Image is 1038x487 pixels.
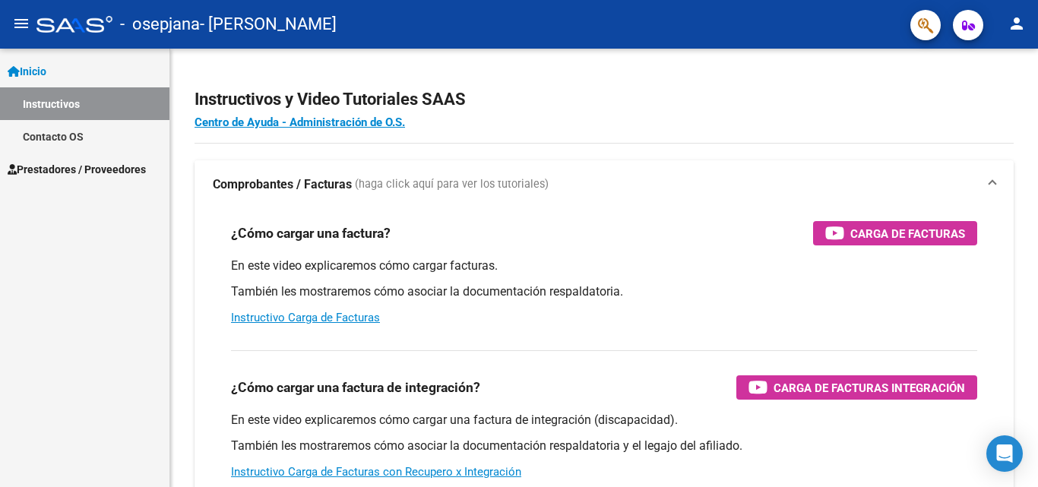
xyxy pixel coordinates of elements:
[200,8,337,41] span: - [PERSON_NAME]
[774,378,965,397] span: Carga de Facturas Integración
[213,176,352,193] strong: Comprobantes / Facturas
[986,435,1023,472] div: Open Intercom Messenger
[231,311,380,324] a: Instructivo Carga de Facturas
[8,161,146,178] span: Prestadores / Proveedores
[1008,14,1026,33] mat-icon: person
[736,375,977,400] button: Carga de Facturas Integración
[231,412,977,428] p: En este video explicaremos cómo cargar una factura de integración (discapacidad).
[231,438,977,454] p: También les mostraremos cómo asociar la documentación respaldatoria y el legajo del afiliado.
[231,223,391,244] h3: ¿Cómo cargar una factura?
[231,283,977,300] p: También les mostraremos cómo asociar la documentación respaldatoria.
[850,224,965,243] span: Carga de Facturas
[8,63,46,80] span: Inicio
[231,377,480,398] h3: ¿Cómo cargar una factura de integración?
[231,258,977,274] p: En este video explicaremos cómo cargar facturas.
[195,85,1014,114] h2: Instructivos y Video Tutoriales SAAS
[355,176,549,193] span: (haga click aquí para ver los tutoriales)
[231,465,521,479] a: Instructivo Carga de Facturas con Recupero x Integración
[195,160,1014,209] mat-expansion-panel-header: Comprobantes / Facturas (haga click aquí para ver los tutoriales)
[813,221,977,245] button: Carga de Facturas
[195,115,405,129] a: Centro de Ayuda - Administración de O.S.
[12,14,30,33] mat-icon: menu
[120,8,200,41] span: - osepjana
